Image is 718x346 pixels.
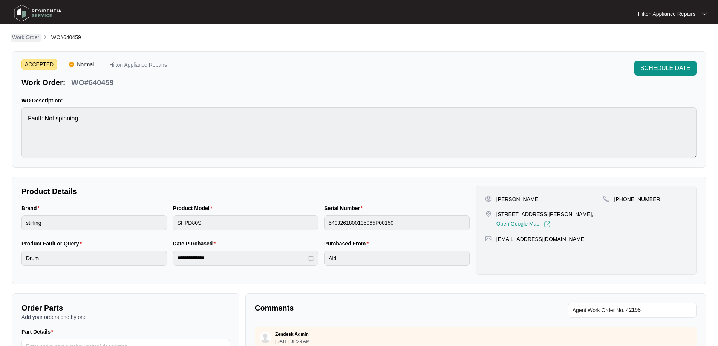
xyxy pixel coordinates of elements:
[544,221,551,228] img: Link-External
[21,303,230,313] p: Order Parts
[21,204,43,212] label: Brand
[255,303,470,313] p: Comments
[69,62,74,67] img: Vercel Logo
[178,254,307,262] input: Date Purchased
[634,61,697,76] button: SCHEDULE DATE
[173,240,219,247] label: Date Purchased
[21,77,65,88] p: Work Order:
[71,77,113,88] p: WO#640459
[626,306,692,315] input: Add Agent Work Order No.
[21,186,470,197] p: Product Details
[173,215,318,230] input: Product Model
[109,62,167,70] p: Hilton Appliance Repairs
[324,204,366,212] label: Serial Number
[275,339,310,344] p: [DATE] 08:29 AM
[173,204,216,212] label: Product Model
[11,2,64,24] img: residentia service logo
[496,195,540,203] p: [PERSON_NAME]
[485,195,492,202] img: user-pin
[496,235,586,243] p: [EMAIL_ADDRESS][DOMAIN_NAME]
[21,215,167,230] input: Brand
[21,59,57,70] span: ACCEPTED
[21,240,85,247] label: Product Fault or Query
[11,34,41,42] a: Work Order
[324,215,470,230] input: Serial Number
[324,240,372,247] label: Purchased From
[21,97,697,104] p: WO Description:
[260,332,271,343] img: user.svg
[51,34,81,40] span: WO#640459
[21,107,697,158] textarea: Fault: Not spinning
[603,195,610,202] img: map-pin
[12,34,39,41] p: Work Order
[496,210,594,218] p: [STREET_ADDRESS][PERSON_NAME],
[640,64,690,73] span: SCHEDULE DATE
[324,251,470,266] input: Purchased From
[74,59,97,70] span: Normal
[21,251,167,266] input: Product Fault or Query
[614,195,662,203] p: [PHONE_NUMBER]
[702,12,707,16] img: dropdown arrow
[573,306,625,315] span: Agent Work Order No.
[638,10,695,18] p: Hilton Appliance Repairs
[21,328,57,335] label: Part Details
[42,34,48,40] img: chevron-right
[21,313,230,321] p: Add your orders one by one
[485,235,492,242] img: map-pin
[485,210,492,217] img: map-pin
[275,331,309,337] p: Zendesk Admin
[496,221,551,228] a: Open Google Map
